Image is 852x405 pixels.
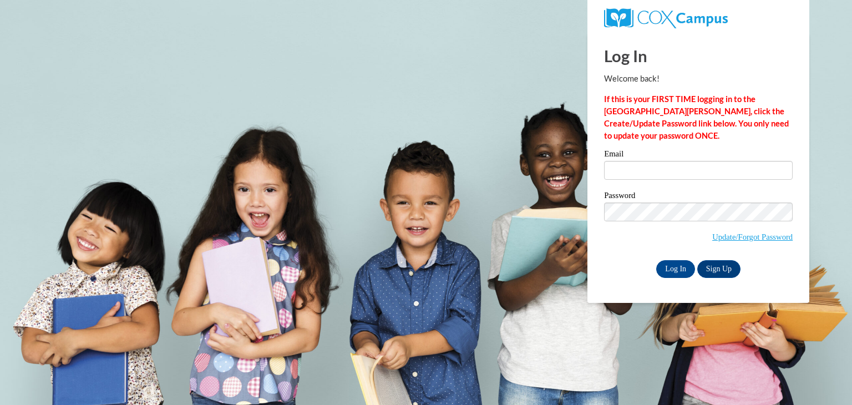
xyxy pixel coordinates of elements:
[697,260,741,278] a: Sign Up
[656,260,695,278] input: Log In
[604,94,789,140] strong: If this is your FIRST TIME logging in to the [GEOGRAPHIC_DATA][PERSON_NAME], click the Create/Upd...
[712,232,793,241] a: Update/Forgot Password
[604,8,728,28] img: COX Campus
[604,44,793,67] h1: Log In
[604,13,728,22] a: COX Campus
[604,73,793,85] p: Welcome back!
[604,191,793,202] label: Password
[604,150,793,161] label: Email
